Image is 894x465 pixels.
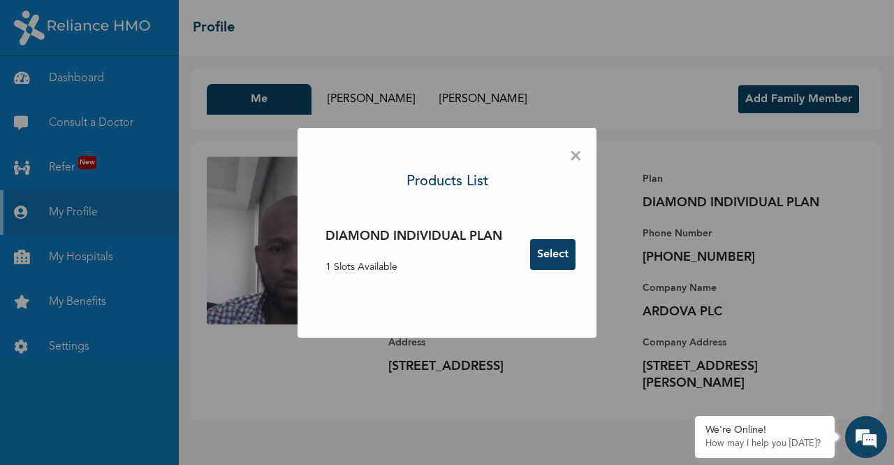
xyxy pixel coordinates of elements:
button: Select [530,239,576,270]
p: How may I help you today? [705,438,824,450]
span: × [569,142,582,171]
p: 1 Slots Available [325,260,502,275]
div: We're Online! [705,424,824,436]
h3: Products List [406,171,488,192]
h3: DIAMOND INDIVIDUAL PLAN [325,227,502,246]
